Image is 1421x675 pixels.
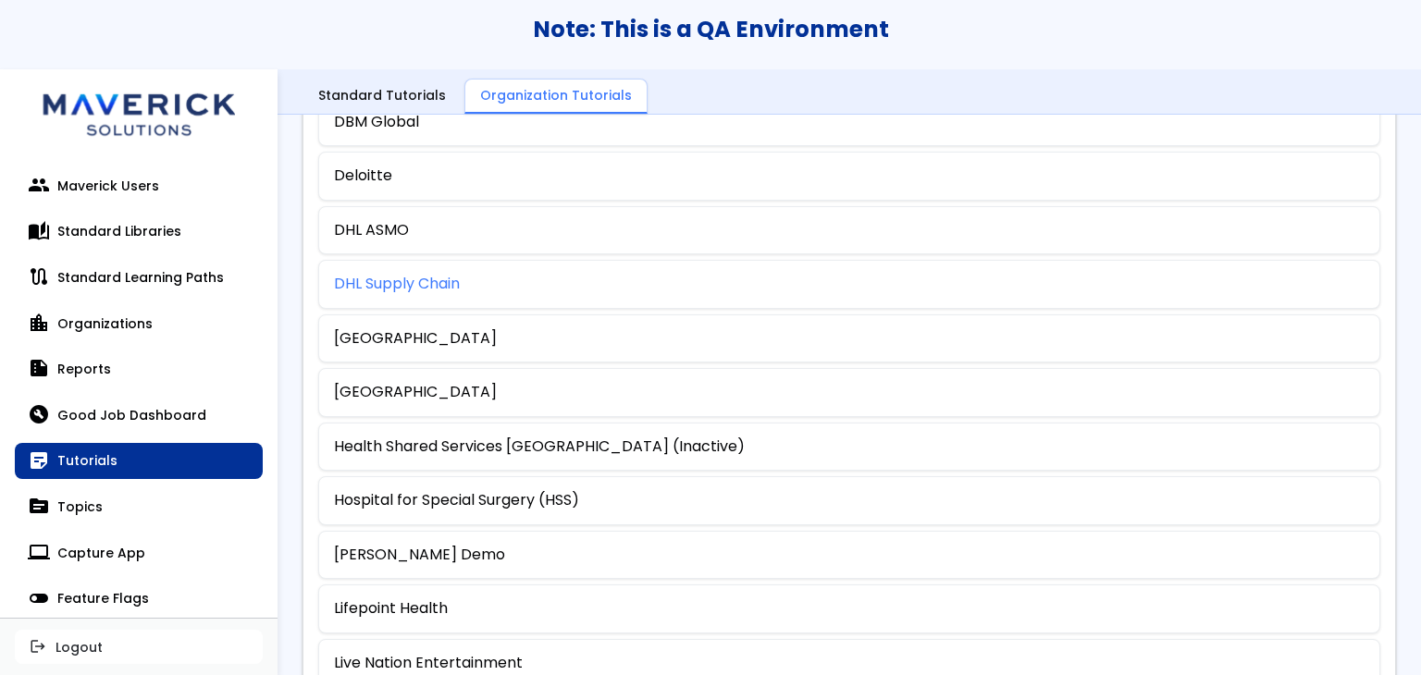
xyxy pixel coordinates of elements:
span: people [30,177,48,195]
a: Lifepoint Health [334,600,448,617]
a: Health Shared Services [GEOGRAPHIC_DATA] (Inactive) [334,438,745,455]
a: Standard Tutorials [303,80,461,115]
a: [GEOGRAPHIC_DATA] [334,384,497,400]
a: peopleMaverick Users [15,167,263,204]
a: location_cityOrganizations [15,305,263,342]
a: DBM Global [334,114,419,130]
a: DHL Supply Chain [334,276,460,292]
a: sticky_note_2Tutorials [15,443,263,480]
span: auto_stories [30,222,48,240]
a: Organization Tutorials [464,79,648,115]
button: logoutLogout [15,630,263,663]
a: computerCapture App [15,534,263,571]
span: logout [30,639,46,654]
a: build_circleGood Job Dashboard [15,397,263,434]
img: logo.svg [28,69,250,153]
a: [PERSON_NAME] Demo [334,546,505,563]
a: DHL ASMO [334,222,409,239]
span: build_circle [30,406,48,424]
a: Live Nation Entertainment [334,655,523,671]
span: location_city [30,314,48,333]
span: summarize [30,360,48,378]
a: topicTopics [15,488,263,525]
a: routeStandard Learning Paths [15,259,263,296]
a: Hospital for Special Surgery (HSS) [334,492,579,509]
a: toggle_offFeature Flags [15,580,263,617]
span: toggle_off [30,589,48,607]
a: [GEOGRAPHIC_DATA] [334,330,497,347]
span: sticky_note_2 [30,451,48,470]
a: summarizeReports [15,350,263,387]
a: auto_storiesStandard Libraries [15,213,263,250]
a: Deloitte [334,167,392,184]
span: topic [30,497,48,516]
span: computer [30,544,48,562]
span: route [30,268,48,287]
